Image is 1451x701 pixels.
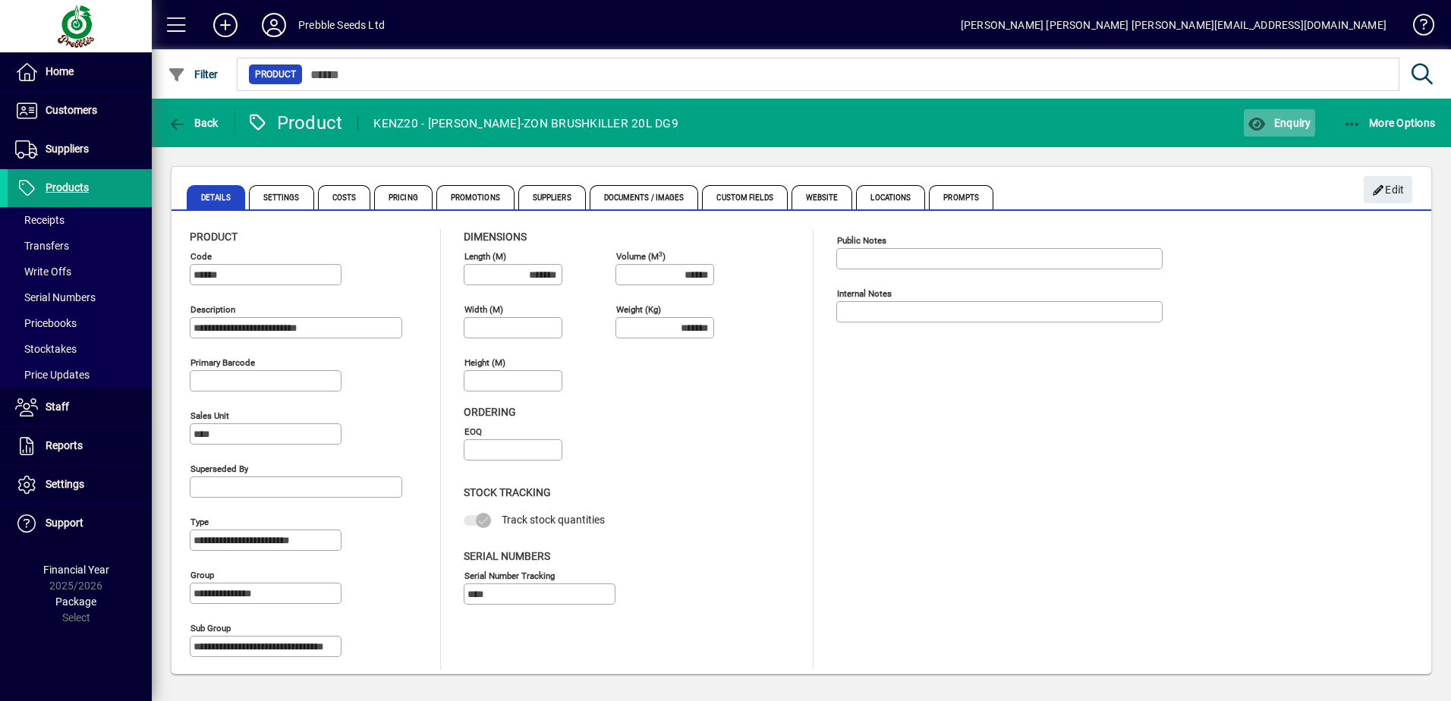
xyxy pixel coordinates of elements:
button: Back [164,109,222,137]
button: Enquiry [1244,109,1314,137]
span: Suppliers [518,185,586,209]
span: Settings [249,185,314,209]
span: Product [255,67,296,82]
span: Filter [168,68,219,80]
a: Customers [8,92,152,130]
span: Back [168,117,219,129]
span: Documents / Images [590,185,699,209]
a: Price Updates [8,362,152,388]
span: Package [55,596,96,608]
span: Settings [46,478,84,490]
a: Settings [8,466,152,504]
span: Product [190,231,238,243]
span: Serial Numbers [464,550,550,562]
span: Dimensions [464,231,527,243]
mat-label: Type [190,517,209,527]
span: Receipts [15,214,65,226]
span: Write Offs [15,266,71,278]
span: Suppliers [46,143,89,155]
mat-label: Superseded by [190,464,248,474]
span: Products [46,181,89,193]
mat-label: Internal Notes [837,288,892,299]
span: Custom Fields [702,185,787,209]
mat-label: Height (m) [464,357,505,368]
mat-label: Description [190,304,235,315]
mat-label: Sales unit [190,410,229,421]
span: Serial Numbers [15,291,96,303]
span: Reports [46,439,83,451]
a: Pricebooks [8,310,152,336]
span: Edit [1372,178,1405,203]
mat-label: Serial Number tracking [464,570,555,580]
span: Website [792,185,853,209]
div: [PERSON_NAME] [PERSON_NAME] [PERSON_NAME][EMAIL_ADDRESS][DOMAIN_NAME] [961,13,1386,37]
span: More Options [1343,117,1436,129]
span: Details [187,185,245,209]
span: Staff [46,401,69,413]
mat-label: Width (m) [464,304,503,315]
mat-label: Group [190,570,214,580]
span: Costs [318,185,371,209]
span: Pricing [374,185,433,209]
a: Reports [8,427,152,465]
div: KENZ20 - [PERSON_NAME]-ZON BRUSHKILLER 20L DG9 [373,112,678,136]
span: Stocktakes [15,343,77,355]
mat-label: Volume (m ) [616,251,666,262]
span: Home [46,65,74,77]
a: Home [8,53,152,91]
span: Prompts [929,185,993,209]
a: Stocktakes [8,336,152,362]
mat-label: Weight (Kg) [616,304,661,315]
span: Pricebooks [15,317,77,329]
span: Stock Tracking [464,486,551,498]
mat-label: Sub group [190,623,231,633]
mat-label: Code [190,251,212,262]
span: Locations [856,185,925,209]
mat-label: Public Notes [837,235,886,246]
span: Customers [46,104,97,116]
a: Knowledge Base [1402,3,1432,52]
mat-label: Length (m) [464,251,506,262]
a: Transfers [8,233,152,259]
app-page-header-button: Back [152,109,235,137]
button: More Options [1339,109,1440,137]
span: Ordering [464,406,516,418]
a: Staff [8,388,152,426]
span: Financial Year [43,564,109,576]
span: Support [46,517,83,529]
span: Price Updates [15,369,90,381]
button: Profile [250,11,298,39]
a: Suppliers [8,130,152,168]
mat-label: EOQ [464,426,482,437]
sup: 3 [659,250,663,257]
a: Serial Numbers [8,284,152,310]
a: Receipts [8,207,152,233]
span: Transfers [15,240,69,252]
button: Add [201,11,250,39]
mat-label: Primary barcode [190,357,255,368]
span: Enquiry [1248,117,1311,129]
button: Edit [1364,176,1412,203]
div: Product [247,111,343,135]
a: Support [8,505,152,542]
span: Promotions [436,185,515,209]
a: Write Offs [8,259,152,284]
div: Prebble Seeds Ltd [298,13,385,37]
button: Filter [164,61,222,88]
span: Track stock quantities [502,514,605,526]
